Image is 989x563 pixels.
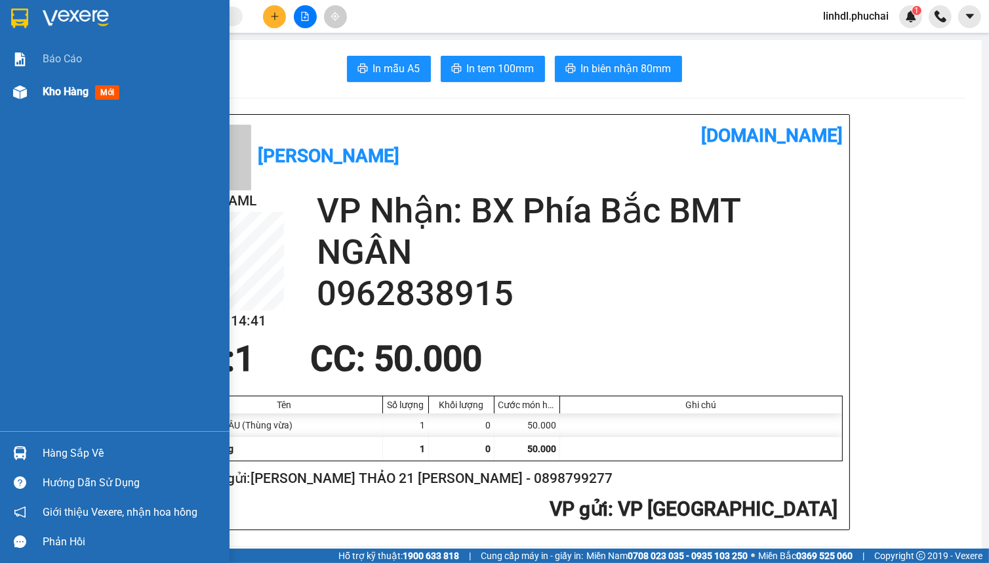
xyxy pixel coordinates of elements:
[263,5,286,28] button: plus
[324,5,347,28] button: aim
[563,400,839,410] div: Ghi chú
[14,476,26,489] span: question-circle
[331,12,340,21] span: aim
[373,60,420,77] span: In mẫu A5
[11,9,28,28] img: logo-vxr
[494,413,560,437] div: 50.000
[469,549,471,563] span: |
[914,6,919,15] span: 1
[429,413,494,437] div: 0
[420,444,425,454] span: 1
[43,51,82,67] span: Báo cáo
[432,400,491,410] div: Khối lượng
[302,339,490,379] div: CC : 50.000
[912,6,921,15] sup: 1
[270,12,279,21] span: plus
[751,553,755,558] span: ⚪️
[13,52,27,66] img: solution-icon
[190,400,379,410] div: Tên
[317,232,843,273] h2: NGÂN
[862,549,864,563] span: |
[43,444,220,463] div: Hàng sắp về
[317,190,843,232] h2: VP Nhận: BX Phía Bắc BMT
[813,8,899,24] span: linhdl.phuchai
[498,400,556,410] div: Cước món hàng
[935,10,946,22] img: phone-icon
[43,473,220,493] div: Hướng dẫn sử dụng
[317,273,843,314] h2: 0962838915
[11,11,144,43] div: VP [GEOGRAPHIC_DATA]
[386,400,425,410] div: Số lượng
[43,85,89,98] span: Kho hàng
[628,551,748,561] strong: 0708 023 035 - 0935 103 250
[958,5,981,28] button: caret-down
[186,496,838,523] h2: : VP [GEOGRAPHIC_DATA]
[43,504,197,520] span: Giới thiệu Vexere, nhận hoa hồng
[11,12,31,26] span: Gửi:
[347,56,431,82] button: printerIn mẫu A5
[357,63,368,75] span: printer
[550,497,608,520] span: VP gửi
[383,413,429,437] div: 1
[186,413,383,437] div: THÙNG DÂU (Thùng vừa)
[11,43,144,90] div: [PERSON_NAME] THẢO 21 [PERSON_NAME]
[555,56,682,82] button: printerIn biên nhận 80mm
[153,12,185,26] span: Nhận:
[565,63,576,75] span: printer
[153,11,259,43] div: BX Phía Bắc BMT
[14,535,26,548] span: message
[258,145,399,167] b: [PERSON_NAME]
[701,125,843,146] b: [DOMAIN_NAME]
[153,43,259,58] div: NGÂN
[403,551,459,561] strong: 1900 633 818
[235,339,254,379] span: 1
[153,58,259,77] div: 0962838915
[294,5,317,28] button: file-add
[13,446,27,460] img: warehouse-icon
[964,10,976,22] span: caret-down
[527,444,556,454] span: 50.000
[485,444,491,454] span: 0
[905,10,917,22] img: icon-new-feature
[186,468,838,490] h2: Người gửi: [PERSON_NAME] THẢO 21 [PERSON_NAME] - 0898799277
[796,551,853,561] strong: 0369 525 060
[13,85,27,99] img: warehouse-icon
[758,549,853,563] span: Miền Bắc
[14,506,26,518] span: notification
[586,549,748,563] span: Miền Nam
[43,532,220,552] div: Phản hồi
[186,310,284,332] h2: [DATE] 14:41
[95,85,119,100] span: mới
[186,190,284,212] h2: 2RGFDAML
[441,56,545,82] button: printerIn tem 100mm
[916,551,925,560] span: copyright
[581,60,672,77] span: In biên nhận 80mm
[300,12,310,21] span: file-add
[481,549,583,563] span: Cung cấp máy in - giấy in:
[338,549,459,563] span: Hỗ trợ kỹ thuật:
[11,90,144,108] div: 0898799277
[467,60,535,77] span: In tem 100mm
[451,63,462,75] span: printer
